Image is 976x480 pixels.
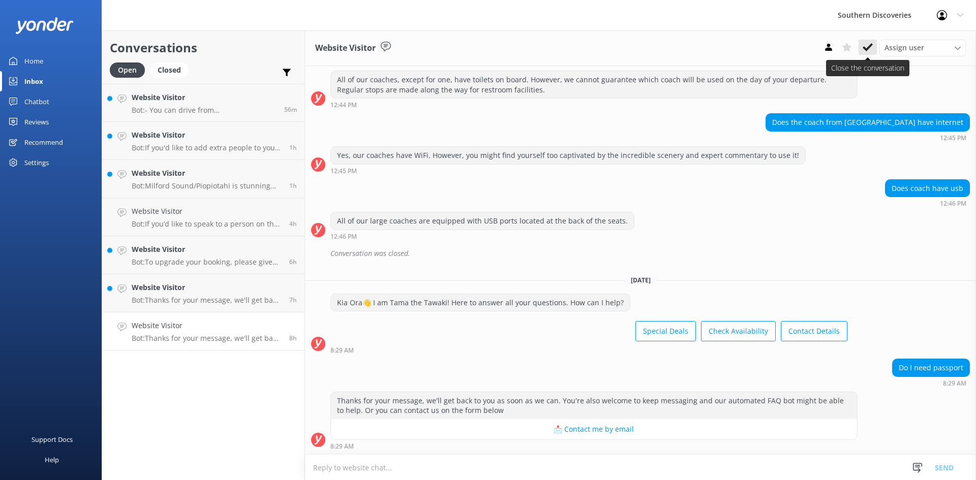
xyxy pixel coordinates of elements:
[879,40,966,56] div: Assign User
[331,419,857,439] button: 📩 Contact me by email
[102,274,304,312] a: Website VisitorBot:Thanks for your message, we'll get back to you as soon as we can. You're also ...
[330,234,357,240] strong: 12:46 PM
[781,321,847,341] button: Contact Details
[766,134,970,141] div: Sep 09 2025 12:45pm (UTC +12:00) Pacific/Auckland
[885,200,970,207] div: Sep 09 2025 12:46pm (UTC +12:00) Pacific/Auckland
[24,91,49,112] div: Chatbot
[330,442,858,450] div: Sep 10 2025 08:29am (UTC +12:00) Pacific/Auckland
[625,276,657,284] span: [DATE]
[331,392,857,419] div: Thanks for your message, we'll get back to you as soon as we can. You're also welcome to keep mes...
[110,38,297,57] h2: Conversations
[132,106,277,115] p: Bot: - You can drive from [GEOGRAPHIC_DATA] to [GEOGRAPHIC_DATA], which typically takes around 5 ...
[102,160,304,198] a: Website VisitorBot:Milford Sound/Piopiotahi is stunning year-round. If you're traveling during wi...
[311,245,970,262] div: 2025-09-09T02:45:27.460
[132,244,282,255] h4: Website Visitor
[24,152,49,173] div: Settings
[331,212,634,230] div: All of our large coaches are equipped with USB ports located at the back of the seats.
[884,42,924,53] span: Assign user
[330,346,847,354] div: Sep 10 2025 08:29am (UTC +12:00) Pacific/Auckland
[886,180,969,197] div: Does coach have usb
[330,347,354,354] strong: 8:29 AM
[766,114,969,131] div: Does the coach from [GEOGRAPHIC_DATA] have internet
[330,443,354,450] strong: 8:29 AM
[102,312,304,350] a: Website VisitorBot:Thanks for your message, we'll get back to you as soon as we can. You're also ...
[102,236,304,274] a: Website VisitorBot:To upgrade your booking, please give our reservations team a call on [PHONE_NU...
[132,258,282,267] p: Bot: To upgrade your booking, please give our reservations team a call on [PHONE_NUMBER]. If you'...
[132,181,282,190] p: Bot: Milford Sound/Piopiotahi is stunning year-round. If you're traveling during winter (May – Se...
[289,334,297,342] span: Sep 10 2025 08:29am (UTC +12:00) Pacific/Auckland
[132,168,282,179] h4: Website Visitor
[330,102,357,108] strong: 12:44 PM
[24,71,43,91] div: Inbox
[284,105,297,114] span: Sep 10 2025 04:18pm (UTC +12:00) Pacific/Auckland
[330,245,970,262] div: Conversation was closed.
[110,62,145,78] div: Open
[24,51,43,71] div: Home
[15,17,74,34] img: yonder-white-logo.png
[132,219,282,229] p: Bot: If you’d like to speak to a person on the Southern Discoveries team, please call [PHONE_NUMB...
[102,198,304,236] a: Website VisitorBot:If you’d like to speak to a person on the Southern Discoveries team, please ca...
[289,219,297,228] span: Sep 10 2025 12:50pm (UTC +12:00) Pacific/Auckland
[132,296,282,305] p: Bot: Thanks for your message, we'll get back to you as soon as we can. You're also welcome to kee...
[892,379,970,387] div: Sep 10 2025 08:29am (UTC +12:00) Pacific/Auckland
[132,130,282,141] h4: Website Visitor
[331,71,857,98] div: All of our coaches, except for one, have toilets on board. However, we cannot guarantee which coa...
[331,294,630,311] div: Kia Ora👋 I am Tama the Tawaki! Here to answer all your questions. How can I help?
[132,334,282,343] p: Bot: Thanks for your message, we'll get back to you as soon as we can. You're also welcome to kee...
[289,181,297,190] span: Sep 10 2025 03:18pm (UTC +12:00) Pacific/Auckland
[132,92,277,103] h4: Website Visitor
[289,258,297,266] span: Sep 10 2025 10:55am (UTC +12:00) Pacific/Auckland
[102,122,304,160] a: Website VisitorBot:If you'd like to add extra people to your booking, please contact our reservat...
[701,321,776,341] button: Check Availability
[24,112,49,132] div: Reviews
[110,64,150,75] a: Open
[330,233,634,240] div: Sep 09 2025 12:46pm (UTC +12:00) Pacific/Auckland
[289,143,297,152] span: Sep 10 2025 03:48pm (UTC +12:00) Pacific/Auckland
[132,143,282,152] p: Bot: If you'd like to add extra people to your booking, please contact our reservations team at [...
[132,282,282,293] h4: Website Visitor
[102,84,304,122] a: Website VisitorBot:- You can drive from [GEOGRAPHIC_DATA] to [GEOGRAPHIC_DATA], which typically t...
[24,132,63,152] div: Recommend
[331,147,805,164] div: Yes, our coaches have WiFi. However, you might find yourself too captivated by the incredible sce...
[150,62,189,78] div: Closed
[330,167,806,174] div: Sep 09 2025 12:45pm (UTC +12:00) Pacific/Auckland
[150,64,194,75] a: Closed
[940,201,966,207] strong: 12:46 PM
[45,450,59,470] div: Help
[132,206,282,217] h4: Website Visitor
[635,321,696,341] button: Special Deals
[289,296,297,304] span: Sep 10 2025 10:02am (UTC +12:00) Pacific/Auckland
[893,359,969,376] div: Do I need passport
[330,101,858,108] div: Sep 09 2025 12:44pm (UTC +12:00) Pacific/Auckland
[940,135,966,141] strong: 12:45 PM
[943,380,966,387] strong: 8:29 AM
[32,429,73,450] div: Support Docs
[315,42,376,55] h3: Website Visitor
[330,168,357,174] strong: 12:45 PM
[132,320,282,331] h4: Website Visitor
